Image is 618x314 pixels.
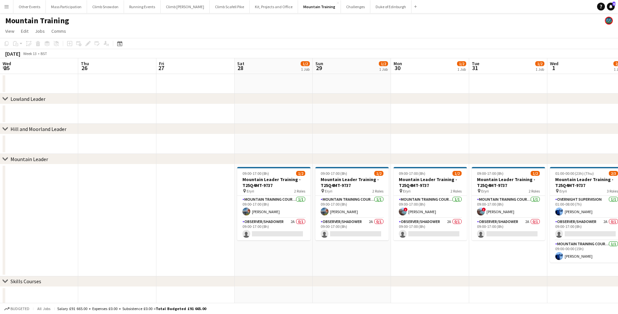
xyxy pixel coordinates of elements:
[49,27,69,35] a: Comms
[481,189,489,194] span: Eryri
[549,64,558,72] span: 1
[36,306,52,311] span: All jobs
[301,61,310,66] span: 1/2
[607,189,618,194] span: 3 Roles
[321,171,347,176] span: 09:00-17:00 (8h)
[372,189,383,194] span: 2 Roles
[450,189,462,194] span: 2 Roles
[5,28,14,34] span: View
[10,156,48,162] div: Mountain Leader
[35,28,45,34] span: Jobs
[237,167,310,240] app-job-card: 09:00-17:00 (8h)1/2Mountain Leader Training - T25Q4MT-9737 Eryri2 RolesMountain Training Course D...
[315,167,389,240] app-job-card: 09:00-17:00 (8h)1/2Mountain Leader Training - T25Q4MT-9737 Eryri2 RolesMountain Training Course D...
[87,0,124,13] button: Climb Snowdon
[457,61,466,66] span: 1/2
[13,0,46,13] button: Other Events
[3,305,30,312] button: Budgeted
[3,61,11,66] span: Wed
[482,208,486,212] span: !
[159,61,164,66] span: Fri
[294,189,305,194] span: 2 Roles
[237,196,310,218] app-card-role: Mountain Training Course Director1/109:00-17:00 (8h)[PERSON_NAME]
[3,27,17,35] a: View
[404,208,408,212] span: !
[301,67,309,72] div: 1 Job
[21,28,28,34] span: Edit
[394,176,467,188] h3: Mountain Leader Training - T25Q4MT-9737
[341,0,370,13] button: Challenges
[41,51,47,56] div: BST
[472,196,545,218] app-card-role: Mountain Training Course Staff1/109:00-17:00 (8h)![PERSON_NAME]
[559,189,567,194] span: Eryri
[242,171,269,176] span: 09:00-17:00 (8h)
[315,196,389,218] app-card-role: Mountain Training Course Director1/109:00-17:00 (8h)[PERSON_NAME]
[10,278,41,285] div: Skills Courses
[22,51,38,56] span: Week 13
[158,64,164,72] span: 27
[315,61,323,66] span: Sun
[237,218,310,240] app-card-role: Observer/Shadower2A0/109:00-17:00 (8h)
[612,2,615,6] span: 6
[10,126,66,132] div: Hill and Moorland Leader
[10,306,29,311] span: Budgeted
[472,218,545,240] app-card-role: Observer/Shadower2A0/109:00-17:00 (8h)
[315,218,389,240] app-card-role: Observer/Shadower2A0/109:00-17:00 (8h)
[370,0,412,13] button: Duke of Edinburgh
[607,3,615,10] a: 6
[237,61,244,66] span: Sat
[457,67,466,72] div: 1 Job
[472,61,479,66] span: Tue
[374,171,383,176] span: 1/2
[536,67,544,72] div: 1 Job
[325,189,332,194] span: Eryri
[51,28,66,34] span: Comms
[529,189,540,194] span: 2 Roles
[555,171,594,176] span: 01:00-00:00 (23h) (Thu)
[535,61,544,66] span: 1/2
[236,64,244,72] span: 28
[247,189,254,194] span: Eryri
[609,171,618,176] span: 2/3
[18,27,31,35] a: Edit
[394,167,467,240] app-job-card: 09:00-17:00 (8h)1/2Mountain Leader Training - T25Q4MT-9737 Eryri2 RolesMountain Training Course S...
[296,171,305,176] span: 1/2
[452,171,462,176] span: 1/2
[605,17,613,25] app-user-avatar: Staff RAW Adventures
[403,189,411,194] span: Eryri
[156,306,206,311] span: Total Budgeted £91 665.00
[46,0,87,13] button: Mass Participation
[314,64,323,72] span: 29
[394,218,467,240] app-card-role: Observer/Shadower2A0/109:00-17:00 (8h)
[399,171,425,176] span: 09:00-17:00 (8h)
[471,64,479,72] span: 31
[5,16,69,26] h1: Mountain Training
[394,196,467,218] app-card-role: Mountain Training Course Staff1/109:00-17:00 (8h)![PERSON_NAME]
[379,61,388,66] span: 1/2
[394,61,402,66] span: Mon
[210,0,250,13] button: Climb Scafell Pike
[237,176,310,188] h3: Mountain Leader Training - T25Q4MT-9737
[2,64,11,72] span: 25
[5,50,20,57] div: [DATE]
[32,27,47,35] a: Jobs
[472,176,545,188] h3: Mountain Leader Training - T25Q4MT-9737
[80,64,89,72] span: 26
[57,306,206,311] div: Salary £91 665.00 + Expenses £0.00 + Subsistence £0.00 =
[81,61,89,66] span: Thu
[379,67,388,72] div: 1 Job
[10,96,45,102] div: Lowland Leader
[472,167,545,240] app-job-card: 09:00-17:00 (8h)1/2Mountain Leader Training - T25Q4MT-9737 Eryri2 RolesMountain Training Course S...
[393,64,402,72] span: 30
[531,171,540,176] span: 1/2
[124,0,161,13] button: Running Events
[477,171,503,176] span: 09:00-17:00 (8h)
[250,0,298,13] button: Kit, Projects and Office
[550,61,558,66] span: Wed
[315,176,389,188] h3: Mountain Leader Training - T25Q4MT-9737
[298,0,341,13] button: Mountain Training
[161,0,210,13] button: Climb [PERSON_NAME]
